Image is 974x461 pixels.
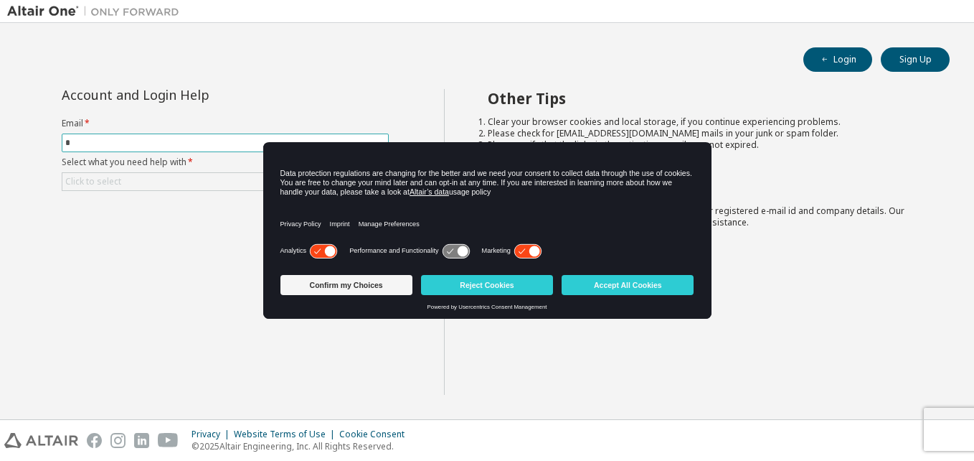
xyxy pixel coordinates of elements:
[488,89,925,108] h2: Other Tips
[87,433,102,448] img: facebook.svg
[62,157,389,168] label: Select what you need help with
[192,429,234,440] div: Privacy
[881,47,950,72] button: Sign Up
[803,47,872,72] button: Login
[62,118,389,129] label: Email
[134,433,149,448] img: linkedin.svg
[7,4,186,19] img: Altair One
[4,433,78,448] img: altair_logo.svg
[192,440,413,452] p: © 2025 Altair Engineering, Inc. All Rights Reserved.
[65,176,121,187] div: Click to select
[488,128,925,139] li: Please check for [EMAIL_ADDRESS][DOMAIN_NAME] mails in your junk or spam folder.
[488,116,925,128] li: Clear your browser cookies and local storage, if you continue experiencing problems.
[158,433,179,448] img: youtube.svg
[62,173,388,190] div: Click to select
[234,429,339,440] div: Website Terms of Use
[62,89,323,101] div: Account and Login Help
[488,139,925,151] li: Please verify that the links in the activation e-mails are not expired.
[339,429,413,440] div: Cookie Consent
[110,433,126,448] img: instagram.svg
